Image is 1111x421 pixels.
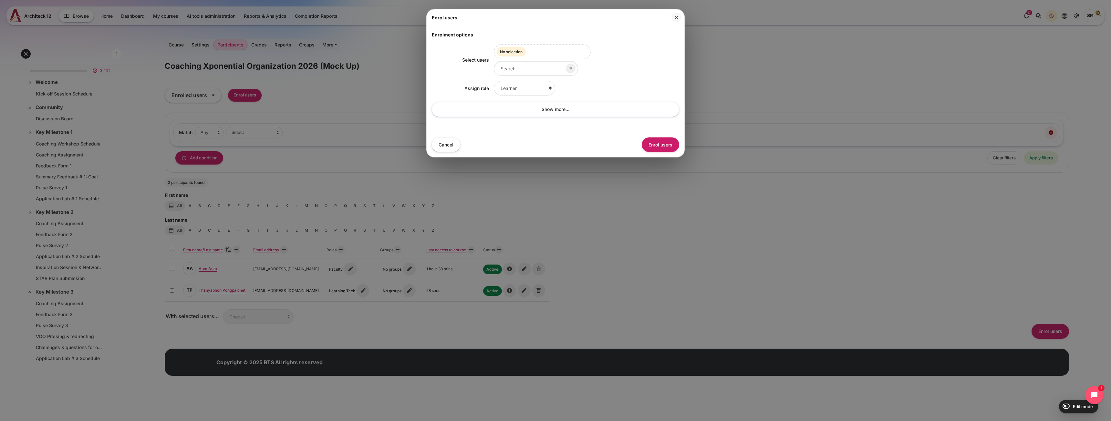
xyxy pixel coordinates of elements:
[494,61,578,75] input: Search
[497,47,526,56] span: No selection
[432,31,679,38] legend: Enrolment options
[432,14,457,21] h5: Enrol users
[432,137,460,152] button: Cancel
[642,137,679,152] button: Enrol users
[432,102,679,116] a: Show more...
[462,57,489,63] label: Select users
[672,13,681,22] button: Close
[464,85,489,91] label: Assign role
